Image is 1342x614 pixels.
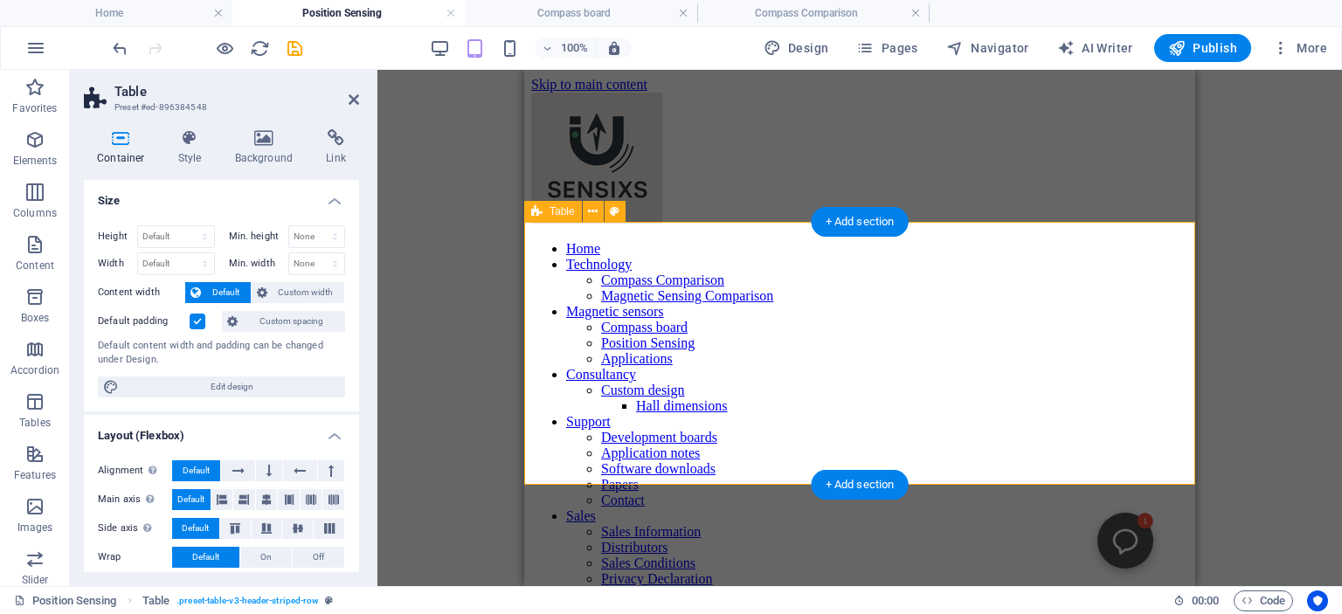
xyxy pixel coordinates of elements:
span: Design [764,39,829,57]
button: Open chatbot window [573,443,629,499]
i: Reload page [250,38,270,59]
span: AI Writer [1057,39,1133,57]
h4: Link [313,129,359,166]
button: reload [249,38,270,59]
h4: Layout (Flexbox) [84,415,359,446]
button: Edit design [98,376,345,397]
h4: Container [84,129,165,166]
button: Off [293,547,344,568]
label: Height [98,231,137,241]
div: + Add section [812,207,909,237]
button: Publish [1154,34,1251,62]
label: Main axis [98,489,172,510]
label: Wrap [98,547,172,568]
button: AI Writer [1050,34,1140,62]
button: save [284,38,305,59]
div: + Add section [812,470,909,500]
label: Default padding [98,311,190,332]
label: Side axis [98,518,172,539]
button: More [1265,34,1334,62]
h4: Background [222,129,314,166]
h6: 100% [561,38,589,59]
span: : [1204,594,1207,607]
span: More [1272,39,1327,57]
button: Default [185,282,251,303]
h4: Position Sensing [232,3,465,23]
span: Table [550,206,575,217]
span: Code [1242,590,1285,611]
label: Min. width [229,259,288,268]
h4: Compass Comparison [697,3,930,23]
button: Code [1234,590,1293,611]
button: undo [109,38,130,59]
label: Min. height [229,231,288,241]
p: Content [16,259,54,273]
a: Click to cancel selection. Double-click to open Pages [14,590,117,611]
span: Default [192,547,219,568]
i: Save (Ctrl+S) [285,38,305,59]
span: . preset-table-v3-header-striped-row [176,590,318,611]
span: Navigator [946,39,1029,57]
span: Click to select. Double-click to edit [142,590,169,611]
h4: Compass board [465,3,697,23]
span: Default [206,282,246,303]
div: Design (Ctrl+Alt+Y) [757,34,836,62]
span: Custom width [273,282,340,303]
span: On [260,547,272,568]
p: Slider [22,573,49,587]
span: Default [183,460,210,481]
p: Boxes [21,311,50,325]
p: Accordion [10,363,59,377]
p: Features [14,468,56,482]
i: Undo: Delete elements (Ctrl+Z) [110,38,130,59]
i: This element is a customizable preset [325,596,333,605]
span: Pages [856,39,917,57]
label: Alignment [98,460,172,481]
button: Custom width [252,282,345,303]
button: Design [757,34,836,62]
button: Default [172,460,220,481]
span: 00 00 [1192,590,1219,611]
span: Publish [1168,39,1237,57]
span: Off [313,547,324,568]
i: On resize automatically adjust zoom level to fit chosen device. [606,40,622,56]
button: Default [172,547,239,568]
span: Edit design [124,376,340,397]
button: On [240,547,292,568]
h6: Session time [1173,590,1220,611]
p: Columns [13,206,57,220]
p: Favorites [12,101,57,115]
button: Default [172,518,219,539]
span: Default [182,518,209,539]
nav: breadcrumb [142,590,334,611]
p: Elements [13,154,58,168]
p: Images [17,521,53,535]
button: Usercentrics [1307,590,1328,611]
label: Width [98,259,137,268]
a: Skip to main content [7,7,123,22]
h4: Style [165,129,222,166]
button: Default [172,489,211,510]
label: Content width [98,282,185,303]
button: 100% [535,38,597,59]
p: Tables [19,416,51,430]
h4: Size [84,180,359,211]
span: Custom spacing [243,311,340,332]
h2: Table [114,84,359,100]
h3: Preset #ed-896384548 [114,100,324,115]
div: Default content width and padding can be changed under Design. [98,339,345,368]
button: Pages [849,34,924,62]
button: Custom spacing [222,311,345,332]
button: Navigator [939,34,1036,62]
span: Default [177,489,204,510]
